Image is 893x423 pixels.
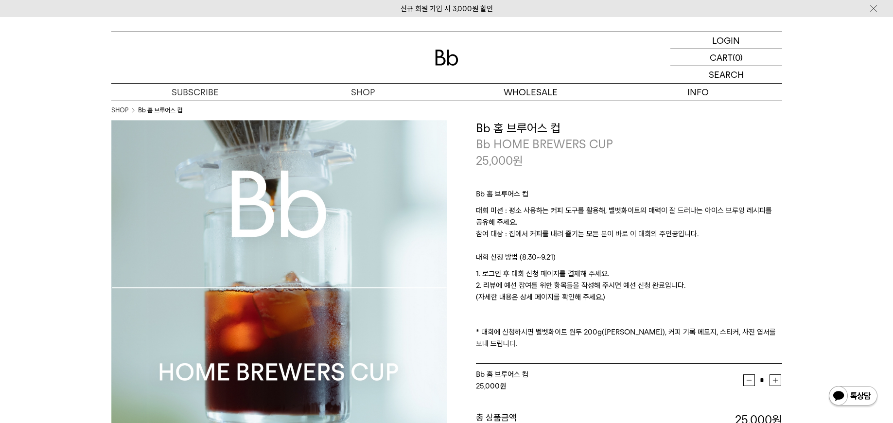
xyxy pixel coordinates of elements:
span: Bb 홈 브루어스 컵 [476,370,528,379]
div: 원 [476,380,743,392]
p: Bb HOME BREWERS CUP [476,136,782,153]
p: 25,000 [476,153,523,169]
a: SUBSCRIBE [111,84,279,101]
a: SHOP [279,84,447,101]
a: 신규 회원 가입 시 3,000원 할인 [401,4,493,13]
p: WHOLESALE [447,84,614,101]
p: 1. 로그인 후 대회 신청 페이지를 결제해 주세요. 2. 리뷰에 예선 참여를 위한 항목들을 작성해 주시면 예선 신청 완료입니다. (자세한 내용은 상세 페이지를 확인해 주세요.... [476,268,782,350]
p: SEARCH [709,66,744,83]
strong: 25,000 [476,382,500,390]
a: LOGIN [670,32,782,49]
img: 카카오톡 채널 1:1 채팅 버튼 [828,385,878,408]
a: SHOP [111,106,128,115]
p: INFO [614,84,782,101]
p: 대회 미션 : 평소 사용하는 커피 도구를 활용해, 벨벳화이트의 매력이 잘 드러나는 아이스 브루잉 레시피를 공유해 주세요. 참여 대상 : 집에서 커피를 내려 즐기는 모든 분이 ... [476,205,782,251]
p: 대회 신청 방법 (8.30~9.21) [476,251,782,268]
p: Bb 홈 브루어스 컵 [476,188,782,205]
li: Bb 홈 브루어스 컵 [138,106,182,115]
span: 원 [513,154,523,168]
p: LOGIN [712,32,740,49]
h3: Bb 홈 브루어스 컵 [476,120,782,137]
p: CART [710,49,733,66]
button: 증가 [770,374,781,386]
a: CART (0) [670,49,782,66]
img: 로고 [435,50,458,66]
p: (0) [733,49,743,66]
button: 감소 [743,374,755,386]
